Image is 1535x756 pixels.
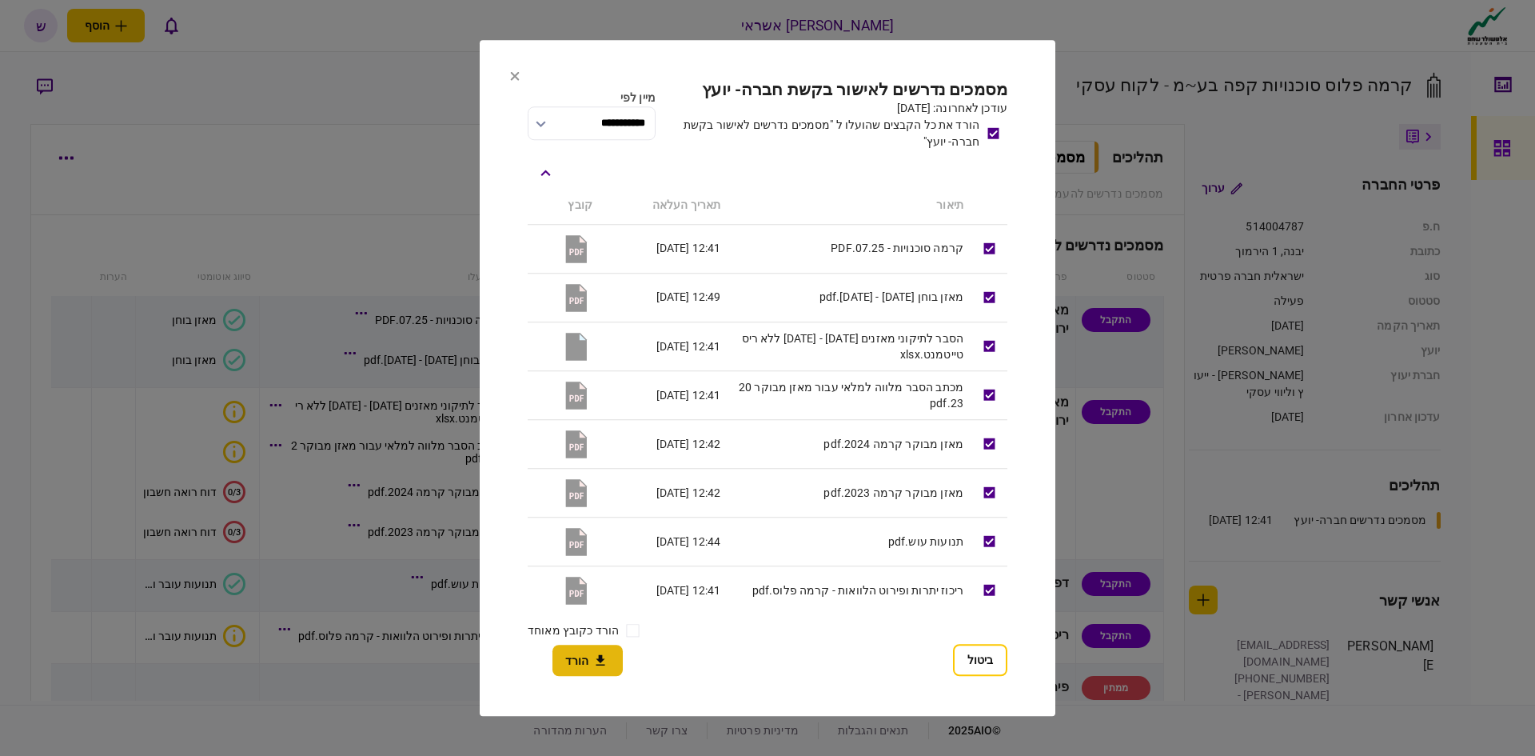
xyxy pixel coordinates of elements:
[728,187,971,225] th: תיאור
[552,645,623,676] button: הורד
[728,370,971,419] td: מכתב הסבר מלווה למלאי עבור מאזן מבוקר 2023.pdf
[600,517,728,566] td: 12:44 [DATE]
[728,566,971,614] td: ריכוז יתרות ופירוט הלוואות - קרמה פלוס.pdf
[664,100,1007,117] div: עודכן לאחרונה: [DATE]
[600,224,728,273] td: 12:41 [DATE]
[728,273,971,322] td: מאזן בוחן [DATE] - [DATE].pdf
[728,419,971,468] td: מאזן מבוקר קרמה 2024.pdf
[728,224,971,273] td: קרמה סוכנויות - 07.25.PDF
[728,322,971,370] td: הסבר לתיקוני מאזנים [DATE] - [DATE] ללא ריסטייטמנט.xlsx
[600,273,728,322] td: 12:49 [DATE]
[600,566,728,614] td: 12:41 [DATE]
[600,187,728,225] th: תאריך העלאה
[664,80,1007,100] h2: מסמכים נדרשים לאישור בקשת חברה- יועץ
[728,517,971,566] td: תנועות עוש.pdf
[600,322,728,370] td: 12:41 [DATE]
[528,187,600,225] th: קובץ
[528,622,619,639] label: הורד כקובץ מאוחד
[953,644,1007,676] button: ביטול
[528,90,656,106] div: מיין לפי
[728,468,971,517] td: מאזן מבוקר קרמה 2023.pdf
[600,419,728,468] td: 12:42 [DATE]
[600,468,728,517] td: 12:42 [DATE]
[600,370,728,419] td: 12:41 [DATE]
[664,117,979,150] div: הורד את כל הקבצים שהועלו ל "מסמכים נדרשים לאישור בקשת חברה- יועץ"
